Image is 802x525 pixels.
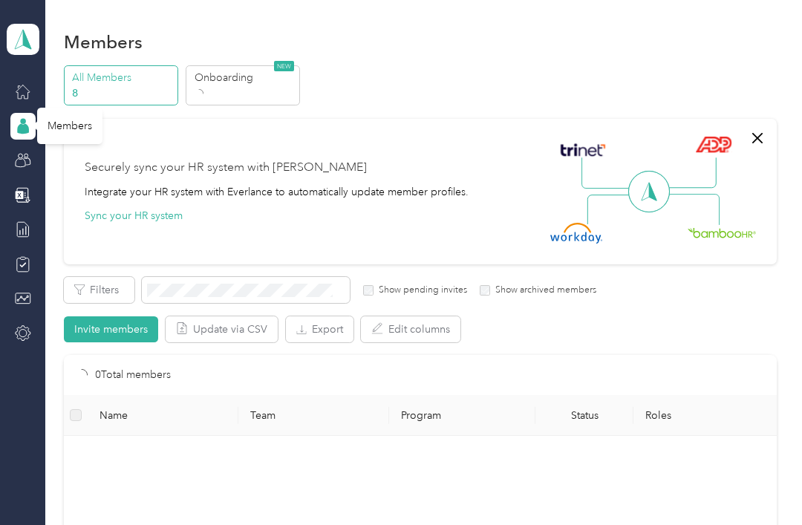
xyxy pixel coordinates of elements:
div: Integrate your HR system with Everlance to automatically update member profiles. [85,184,469,200]
h1: Members [64,34,143,50]
button: Invite members [64,316,158,342]
img: Trinet [557,140,609,160]
th: Team [238,395,389,436]
p: All Members [72,70,173,85]
div: Securely sync your HR system with [PERSON_NAME] [85,159,367,177]
button: Update via CSV [166,316,278,342]
th: Name [88,395,238,436]
label: Show archived members [490,284,596,297]
img: Line Right Down [668,194,720,226]
button: Edit columns [361,316,460,342]
button: Sync your HR system [85,208,183,224]
button: Filters [64,277,134,303]
iframe: Everlance-gr Chat Button Frame [719,442,802,525]
img: BambooHR [688,227,756,238]
img: Line Left Up [581,157,633,189]
th: Program [389,395,536,436]
img: Workday [550,223,602,244]
span: NEW [274,61,294,71]
th: Roles [633,395,784,436]
img: ADP [695,136,731,153]
p: 0 Total members [95,367,171,383]
button: Export [286,316,353,342]
th: Status [535,395,633,436]
div: Members [37,108,102,144]
label: Show pending invites [374,284,467,297]
img: Line Left Down [587,194,639,224]
span: Name [100,409,226,422]
img: Line Right Up [665,157,717,189]
p: 8 [72,85,173,101]
p: Onboarding [195,70,296,85]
